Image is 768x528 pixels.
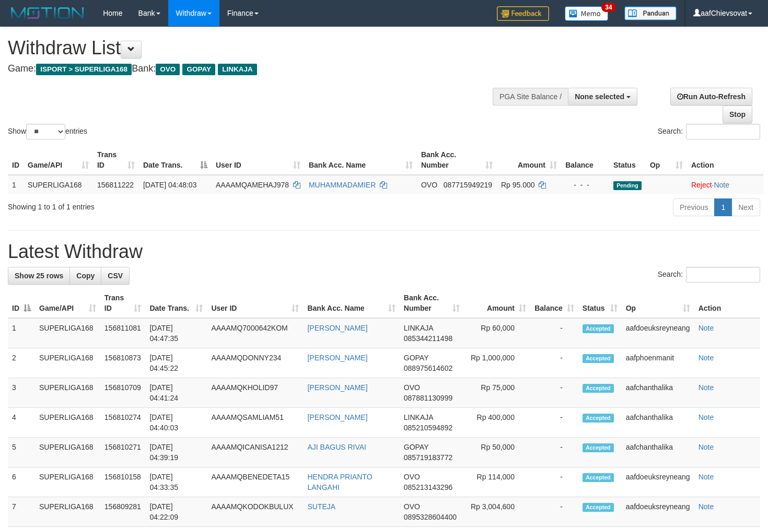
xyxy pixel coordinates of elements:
td: Rp 75,000 [464,378,530,408]
a: Note [699,354,714,362]
td: SUPERLIGA168 [24,175,93,194]
a: Show 25 rows [8,267,70,285]
th: Game/API: activate to sort column ascending [24,145,93,175]
th: Op: activate to sort column ascending [622,288,694,318]
span: 34 [601,3,615,12]
td: SUPERLIGA168 [35,348,100,378]
td: SUPERLIGA168 [35,378,100,408]
td: aafphoenmanit [622,348,694,378]
th: Game/API: activate to sort column ascending [35,288,100,318]
a: Note [699,413,714,421]
th: Trans ID: activate to sort column ascending [93,145,139,175]
a: Previous [673,198,715,216]
td: [DATE] 04:33:35 [145,467,207,497]
td: 156810709 [100,378,146,408]
a: [PERSON_NAME] [307,354,367,362]
a: [PERSON_NAME] [307,413,367,421]
span: Show 25 rows [15,272,63,280]
label: Search: [658,267,760,283]
span: LINKAJA [404,413,433,421]
span: OVO [404,473,420,481]
span: OVO [156,64,180,75]
span: Accepted [583,414,614,423]
td: Rp 3,004,600 [464,497,530,527]
td: [DATE] 04:39:19 [145,438,207,467]
span: GOPAY [404,354,428,362]
td: AAAAMQBENEDETA15 [207,467,303,497]
td: AAAAMQSAMLIAM51 [207,408,303,438]
label: Search: [658,124,760,139]
td: AAAAMQKHOLID97 [207,378,303,408]
td: [DATE] 04:22:09 [145,497,207,527]
td: aafdoeuksreyneang [622,318,694,348]
td: Rp 400,000 [464,408,530,438]
td: 7 [8,497,35,527]
a: Copy [69,267,101,285]
span: Copy 0895328604400 to clipboard [404,513,457,521]
a: Next [731,198,760,216]
td: 1 [8,318,35,348]
span: None selected [575,92,624,101]
td: 6 [8,467,35,497]
span: Copy 087715949219 to clipboard [444,181,492,189]
th: Balance: activate to sort column ascending [530,288,578,318]
span: CSV [108,272,123,280]
td: - [530,348,578,378]
td: SUPERLIGA168 [35,467,100,497]
div: - - - [565,180,605,190]
div: PGA Site Balance / [493,88,568,105]
span: Accepted [583,443,614,452]
td: SUPERLIGA168 [35,408,100,438]
td: [DATE] 04:41:24 [145,378,207,408]
td: Rp 114,000 [464,467,530,497]
span: ISPORT > SUPERLIGA168 [36,64,132,75]
a: SUTEJA [307,502,335,511]
th: ID [8,145,24,175]
td: AAAAMQ7000642KOM [207,318,303,348]
span: OVO [421,181,437,189]
div: Showing 1 to 1 of 1 entries [8,197,312,212]
td: aafchanthalika [622,438,694,467]
img: panduan.png [624,6,677,20]
td: 156809281 [100,497,146,527]
a: 1 [714,198,732,216]
a: Note [714,181,729,189]
select: Showentries [26,124,65,139]
input: Search: [686,124,760,139]
span: OVO [404,502,420,511]
td: - [530,408,578,438]
a: MUHAMMADAMIER [309,181,376,189]
span: Copy 088975614602 to clipboard [404,364,452,372]
span: Copy 085210594892 to clipboard [404,424,452,432]
td: 156811081 [100,318,146,348]
a: Reject [691,181,712,189]
span: Pending [613,181,642,190]
a: Note [699,473,714,481]
td: SUPERLIGA168 [35,438,100,467]
th: Bank Acc. Name: activate to sort column ascending [303,288,399,318]
th: Status [609,145,646,175]
th: User ID: activate to sort column ascending [212,145,305,175]
a: Note [699,383,714,392]
td: aafdoeuksreyneang [622,497,694,527]
span: GOPAY [404,443,428,451]
th: Amount: activate to sort column ascending [497,145,561,175]
td: - [530,438,578,467]
h4: Game: Bank: [8,64,502,74]
span: Copy 085719183772 to clipboard [404,453,452,462]
a: [PERSON_NAME] [307,324,367,332]
span: Accepted [583,503,614,512]
td: - [530,318,578,348]
td: - [530,497,578,527]
h1: Withdraw List [8,38,502,58]
td: 156810274 [100,408,146,438]
td: 1 [8,175,24,194]
td: AAAAMQKODOKBULUX [207,497,303,527]
th: Balance [561,145,609,175]
td: Rp 50,000 [464,438,530,467]
td: · [687,175,763,194]
th: Date Trans.: activate to sort column ascending [145,288,207,318]
a: CSV [101,267,130,285]
td: Rp 60,000 [464,318,530,348]
td: aafchanthalika [622,408,694,438]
